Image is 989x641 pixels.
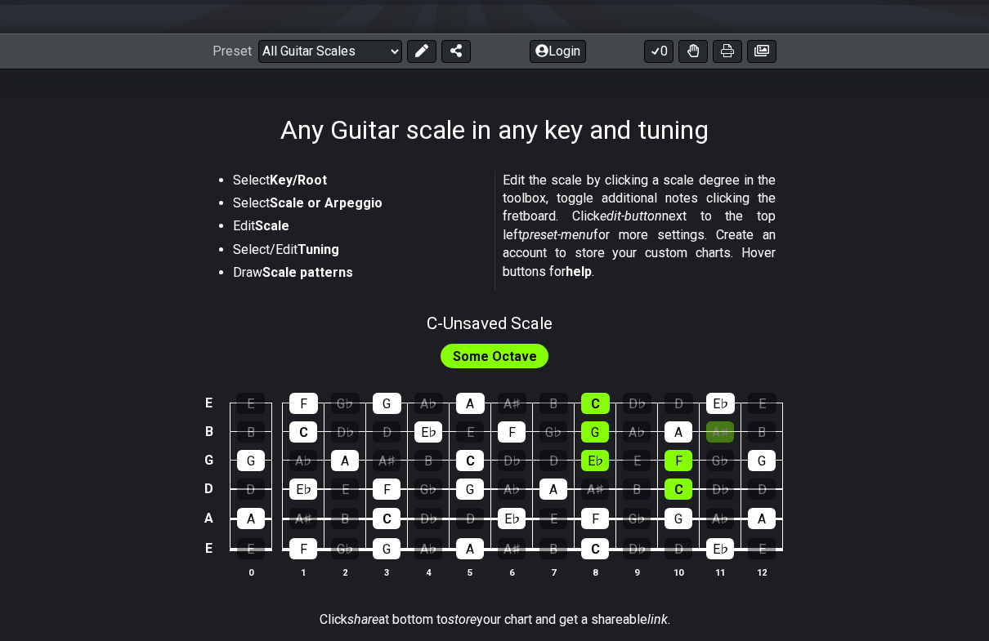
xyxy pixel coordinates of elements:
div: E [456,421,484,443]
div: B [539,393,568,414]
div: B [331,508,359,529]
h1: Any Guitar scale in any key and tuning [280,114,709,145]
div: A♯ [498,538,526,559]
div: D♭ [414,508,442,529]
button: Login [530,40,586,63]
strong: help [566,264,592,279]
li: Select [233,194,483,217]
th: 1 [283,563,324,581]
div: C [289,421,317,443]
div: A [456,393,485,414]
th: 12 [741,563,783,581]
div: A♭ [414,393,443,414]
span: Preset [213,43,252,59]
div: A♯ [498,393,526,414]
strong: Tuning [298,242,339,257]
em: edit-button [600,208,662,224]
strong: Scale patterns [262,265,353,280]
div: D♭ [623,393,651,414]
div: F [289,393,318,414]
div: G [237,450,265,471]
div: F [373,479,401,500]
th: 5 [450,563,491,581]
th: 9 [616,563,658,581]
button: 0 [644,40,674,63]
td: D [199,474,219,504]
td: B [199,417,219,446]
span: First enable full edit mode to edit [453,345,537,368]
em: store [448,612,477,627]
select: Preset [258,40,402,63]
div: A [539,479,567,500]
em: share [347,612,378,627]
div: A [456,538,484,559]
div: D♭ [498,450,526,471]
div: E♭ [706,538,734,559]
div: G [748,450,776,471]
div: D [373,421,401,443]
div: C [373,508,401,529]
li: Select/Edit [233,241,483,264]
div: C [581,538,609,559]
div: E♭ [706,393,735,414]
div: G [373,393,401,414]
li: Draw [233,264,483,287]
div: C [456,450,484,471]
span: C - Unsaved Scale [427,314,553,333]
div: G♭ [414,479,442,500]
td: G [199,446,219,474]
div: D [748,479,776,500]
div: A♯ [289,508,317,529]
div: E♭ [581,450,609,471]
div: F [665,450,692,471]
strong: Scale [255,218,289,234]
div: E [623,450,651,471]
div: D♭ [331,421,359,443]
div: E♭ [498,508,526,529]
td: E [199,533,219,564]
div: A [331,450,359,471]
div: G♭ [623,508,651,529]
div: D [665,538,692,559]
div: G♭ [539,421,567,443]
div: B [237,421,265,443]
button: Edit Preset [407,40,436,63]
div: G [456,479,484,500]
div: C [581,393,610,414]
div: A♭ [706,508,734,529]
th: 4 [408,563,450,581]
div: B [748,421,776,443]
td: A [199,504,219,534]
div: D [665,393,693,414]
button: Print [713,40,742,63]
button: Share Preset [441,40,471,63]
div: A [748,508,776,529]
div: F [289,538,317,559]
button: Create image [747,40,776,63]
th: 10 [658,563,700,581]
div: E [331,479,359,500]
th: 6 [491,563,533,581]
div: E [748,538,776,559]
div: B [623,479,651,500]
div: G [581,421,609,443]
div: B [539,538,567,559]
strong: Scale or Arpeggio [270,195,383,211]
td: E [199,389,219,418]
div: G♭ [706,450,734,471]
div: G♭ [331,393,360,414]
em: link [647,612,668,627]
div: C [665,479,692,500]
th: 8 [575,563,616,581]
div: E [237,538,265,559]
div: D [237,479,265,500]
div: A [665,421,692,443]
div: E♭ [414,421,442,443]
div: E [236,393,265,414]
div: G [373,538,401,559]
div: A♭ [414,538,442,559]
th: 11 [700,563,741,581]
strong: Key/Root [270,172,327,188]
div: A♯ [581,479,609,500]
th: 2 [324,563,366,581]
